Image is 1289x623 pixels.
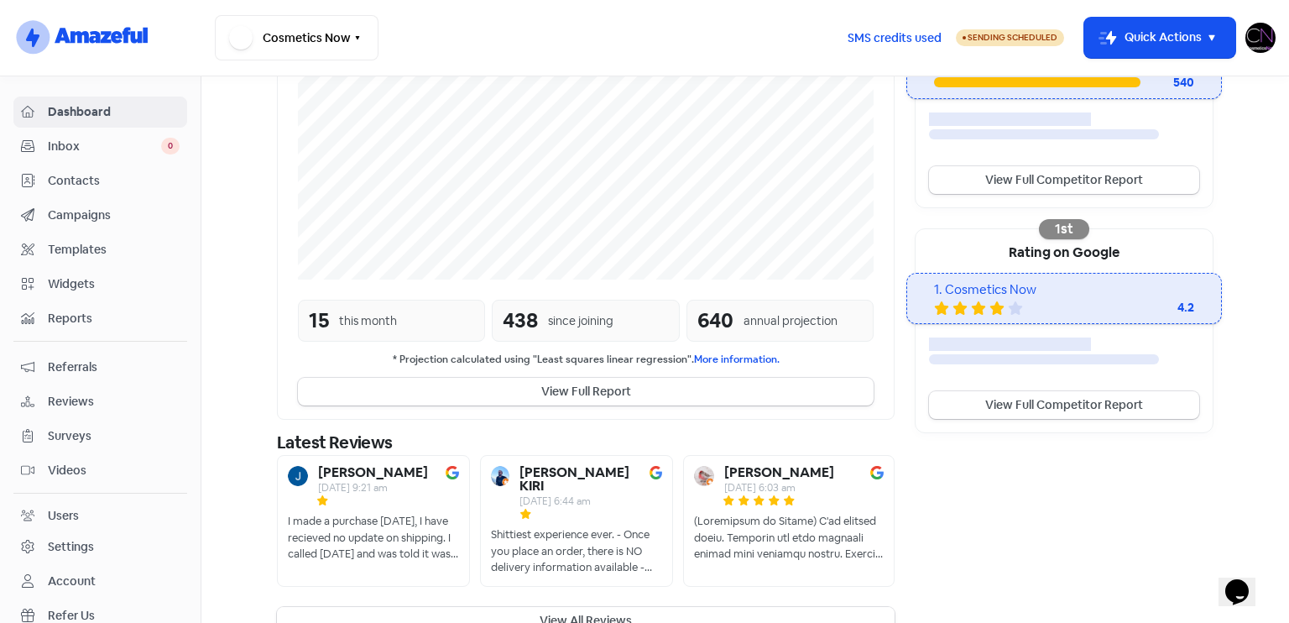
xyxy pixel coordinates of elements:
a: Referrals [13,352,187,383]
button: View Full Report [298,378,874,406]
a: View Full Competitor Report [929,391,1199,419]
a: Inbox 0 [13,131,187,162]
img: User [1245,23,1276,53]
div: 1. Cosmetics Now [934,280,1193,300]
a: Widgets [13,269,187,300]
div: Latest Reviews [277,430,895,455]
a: Sending Scheduled [956,28,1064,48]
div: Shittiest experience ever. - Once you place an order, there is NO delivery information available ... [491,526,662,576]
a: Surveys [13,421,187,452]
div: 640 [697,306,733,336]
span: Surveys [48,427,180,445]
div: I made a purchase [DATE], I have recieved no update on shipping. I called [DATE] and was told it ... [288,513,459,563]
span: Contacts [48,172,180,190]
span: Referrals [48,359,180,376]
span: Reports [48,310,180,327]
small: * Projection calculated using "Least squares linear regression". [298,352,874,368]
div: Rating on Google [916,229,1213,273]
iframe: chat widget [1219,556,1272,606]
div: 1st [1039,219,1089,239]
div: Settings [48,538,94,556]
a: Campaigns [13,200,187,231]
a: Contacts [13,165,187,196]
span: Reviews [48,393,180,411]
div: since joining [548,312,613,330]
span: Widgets [48,275,180,293]
div: 4.2 [1127,299,1194,317]
a: Dashboard [13,97,187,128]
span: Campaigns [48,207,180,224]
button: Quick Actions [1084,18,1235,58]
span: 0 [161,138,180,154]
span: Sending Scheduled [968,32,1057,43]
img: Image [446,466,459,479]
span: Templates [48,241,180,259]
button: Cosmetics Now [215,15,378,60]
a: More information. [694,353,780,366]
a: Templates [13,234,187,265]
b: [PERSON_NAME] [318,466,428,479]
div: (Loremipsum do Sitame) C'ad elitsed doeiu. Temporin utl etdo magnaali enimad mini veniamqu nostru... [694,513,884,563]
div: Account [48,573,96,590]
span: Inbox [48,138,161,155]
a: Users [13,500,187,531]
a: Reviews [13,386,187,417]
a: SMS credits used [833,28,956,45]
div: [DATE] 6:03 am [724,483,834,493]
div: 540 [1140,74,1194,92]
div: [DATE] 6:44 am [519,496,644,506]
div: 438 [503,306,538,336]
img: Avatar [694,466,714,486]
a: Reports [13,303,187,334]
div: 15 [309,306,329,336]
div: Users [48,507,79,525]
a: Videos [13,455,187,486]
div: this month [339,312,397,330]
div: [DATE] 9:21 am [318,483,428,493]
span: Dashboard [48,103,180,121]
span: Videos [48,462,180,479]
img: Avatar [491,466,509,486]
span: SMS credits used [848,29,942,47]
b: [PERSON_NAME] [724,466,834,479]
b: [PERSON_NAME] KIRI [519,466,644,493]
a: View Full Competitor Report [929,166,1199,194]
div: annual projection [744,312,838,330]
img: Image [870,466,884,479]
img: Avatar [288,466,308,486]
img: Image [650,466,662,479]
a: Settings [13,531,187,563]
a: Account [13,566,187,597]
